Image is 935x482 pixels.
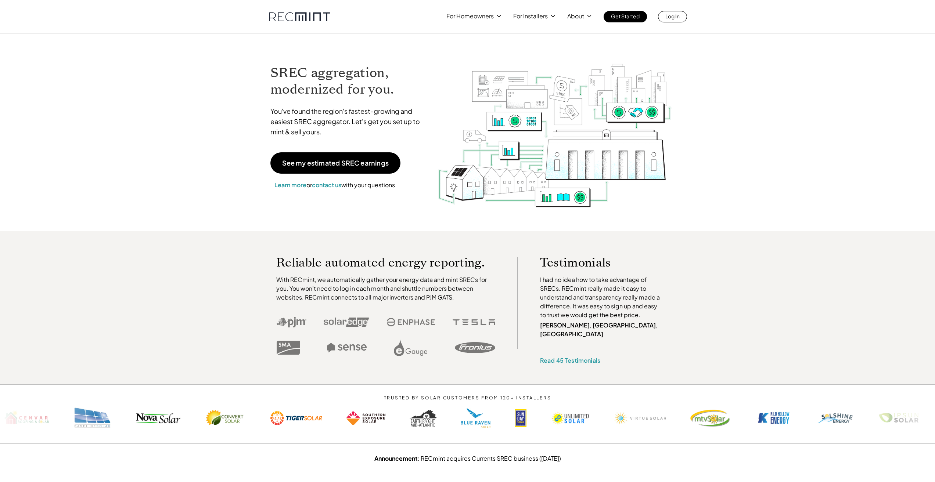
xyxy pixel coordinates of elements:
p: Reliable automated energy reporting. [276,257,495,268]
p: TRUSTED BY SOLAR CUSTOMERS FROM 120+ INSTALLERS [362,395,573,401]
p: Log In [665,11,680,21]
p: Testimonials [540,257,650,268]
p: Get Started [611,11,640,21]
p: You've found the region's fastest-growing and easiest SREC aggregator. Let's get you set up to mi... [270,106,427,137]
p: For Installers [513,11,548,21]
a: Learn more [274,181,306,189]
a: See my estimated SREC earnings [270,152,400,174]
p: See my estimated SREC earnings [282,160,389,166]
p: With RECmint, we automatically gather your energy data and mint SRECs for you. You won't need to ... [276,275,495,302]
a: Announcement: RECmint acquires Currents SREC business ([DATE]) [374,454,561,462]
a: Get Started [604,11,647,22]
h1: SREC aggregation, modernized for you. [270,65,427,98]
p: [PERSON_NAME], [GEOGRAPHIC_DATA], [GEOGRAPHIC_DATA] [540,321,664,338]
a: contact us [312,181,341,189]
a: Log In [658,11,687,22]
strong: Announcement [374,454,418,462]
p: For Homeowners [446,11,494,21]
p: About [567,11,584,21]
p: or with your questions [270,180,399,190]
p: I had no idea how to take advantage of SRECs. RECmint really made it easy to understand and trans... [540,275,664,319]
a: Read 45 Testimonials [540,356,600,364]
img: RECmint value cycle [438,44,672,209]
